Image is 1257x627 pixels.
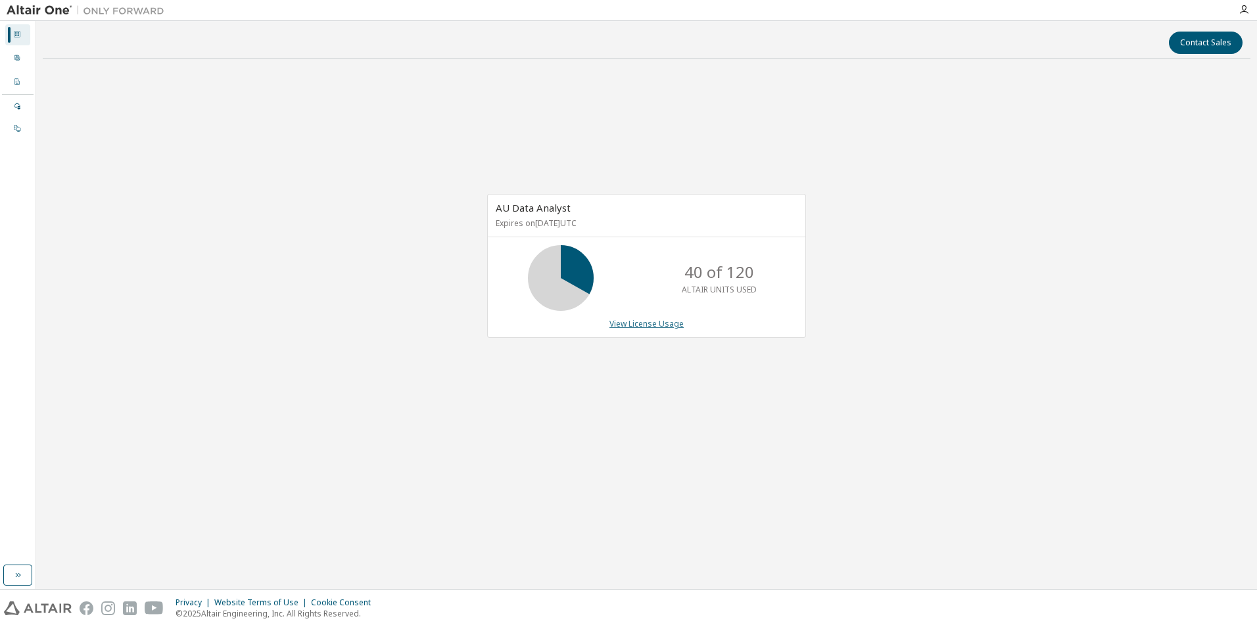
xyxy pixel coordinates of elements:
[5,96,30,117] div: Managed
[123,601,137,615] img: linkedin.svg
[7,4,171,17] img: Altair One
[1169,32,1243,54] button: Contact Sales
[145,601,164,615] img: youtube.svg
[609,318,684,329] a: View License Usage
[5,118,30,139] div: On Prem
[101,601,115,615] img: instagram.svg
[496,201,571,214] span: AU Data Analyst
[496,218,794,229] p: Expires on [DATE] UTC
[684,261,754,283] p: 40 of 120
[5,72,30,93] div: Company Profile
[5,48,30,69] div: User Profile
[176,608,379,619] p: © 2025 Altair Engineering, Inc. All Rights Reserved.
[4,601,72,615] img: altair_logo.svg
[214,597,311,608] div: Website Terms of Use
[80,601,93,615] img: facebook.svg
[5,24,30,45] div: Dashboard
[311,597,379,608] div: Cookie Consent
[682,284,757,295] p: ALTAIR UNITS USED
[176,597,214,608] div: Privacy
